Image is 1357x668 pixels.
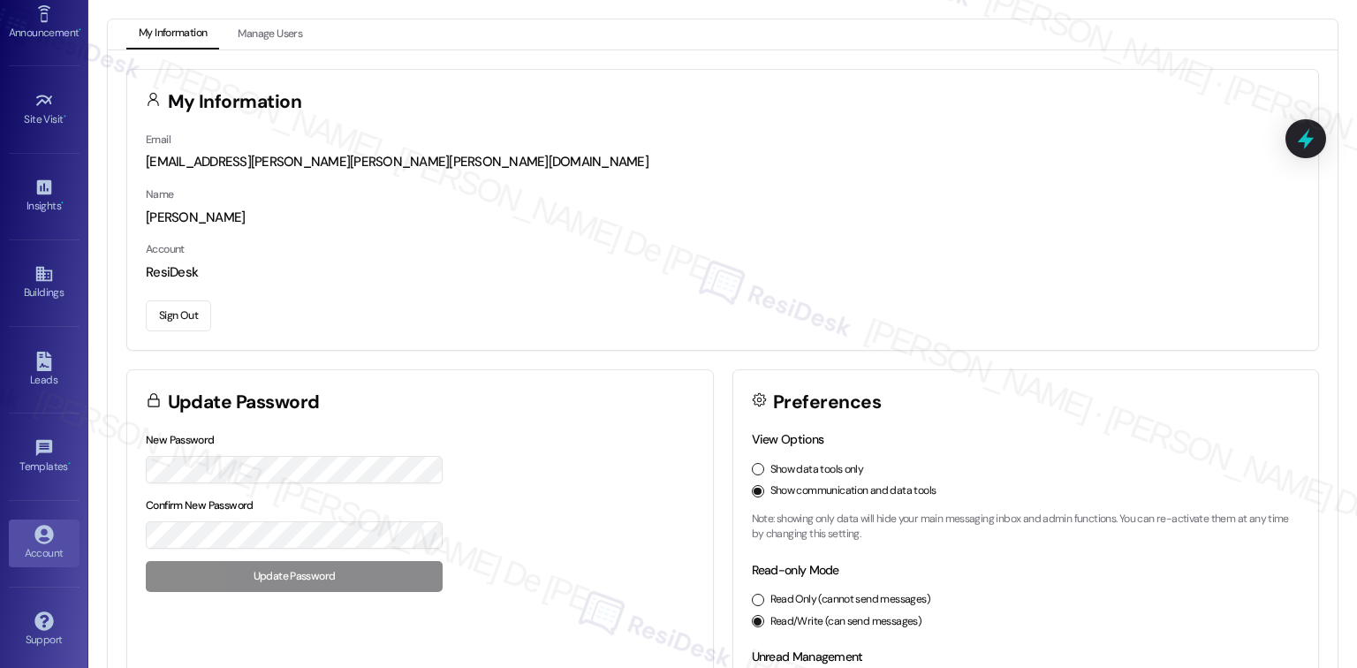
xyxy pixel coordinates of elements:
h3: My Information [168,93,302,111]
a: Leads [9,346,80,394]
div: [EMAIL_ADDRESS][PERSON_NAME][PERSON_NAME][PERSON_NAME][DOMAIN_NAME] [146,153,1300,171]
a: Buildings [9,259,80,307]
a: Insights • [9,172,80,220]
a: Support [9,606,80,654]
span: • [61,197,64,209]
div: ResiDesk [146,263,1300,282]
label: Account [146,242,185,256]
button: Sign Out [146,300,211,331]
label: Show data tools only [770,462,864,478]
label: Name [146,187,174,201]
a: Site Visit • [9,86,80,133]
a: Templates • [9,433,80,481]
div: [PERSON_NAME] [146,209,1300,227]
label: Show communication and data tools [770,483,936,499]
button: My Information [126,19,219,49]
label: Read Only (cannot send messages) [770,592,930,608]
label: View Options [752,431,824,447]
span: • [68,458,71,470]
h3: Preferences [773,393,881,412]
p: Note: showing only data will hide your main messaging inbox and admin functions. You can re-activ... [752,512,1300,543]
label: Read/Write (can send messages) [770,614,922,630]
label: New Password [146,433,215,447]
h3: Update Password [168,393,320,412]
span: • [79,24,81,36]
span: • [64,110,66,123]
label: Unread Management [752,649,863,664]
label: Read-only Mode [752,562,839,578]
button: Manage Users [225,19,315,49]
label: Confirm New Password [146,498,254,512]
a: Account [9,520,80,567]
label: Email [146,133,171,147]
